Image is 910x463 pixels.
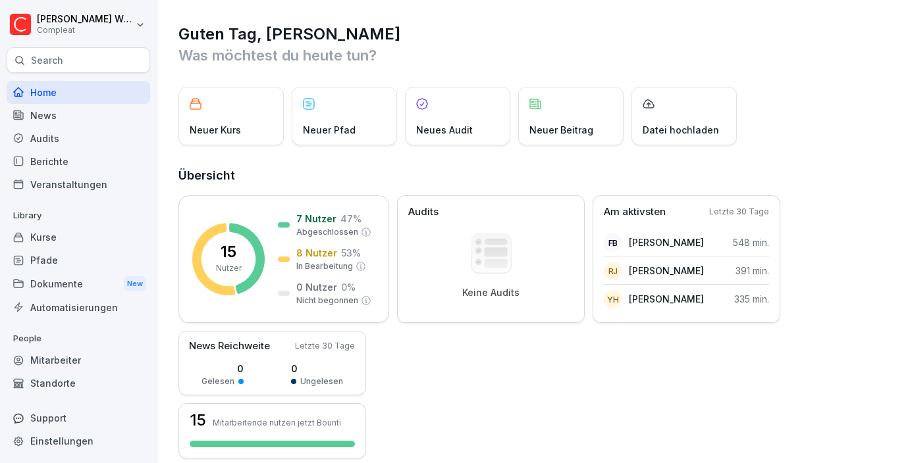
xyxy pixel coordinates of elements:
[296,212,336,226] p: 7 Nutzer
[213,418,341,427] p: Mitarbeitende nutzen jetzt Bounti
[462,287,520,299] p: Keine Audits
[341,246,361,260] p: 53 %
[221,244,236,260] p: 15
[296,226,358,238] p: Abgeschlossen
[303,123,356,137] p: Neuer Pfad
[629,264,704,278] p: [PERSON_NAME]
[7,173,150,196] a: Veranstaltungen
[604,290,622,308] div: YH
[201,362,244,376] p: 0
[296,246,337,260] p: 8 Nutzer
[7,150,150,173] a: Berichte
[189,339,270,354] p: News Reichweite
[178,24,890,45] h1: Guten Tag, [PERSON_NAME]
[291,362,343,376] p: 0
[340,212,361,226] p: 47 %
[7,226,150,249] a: Kurse
[7,104,150,127] a: News
[296,295,358,306] p: Nicht begonnen
[709,206,769,218] p: Letzte 30 Tage
[604,233,622,252] div: FB
[7,272,150,296] div: Dokumente
[604,205,666,220] p: Am aktivsten
[416,123,473,137] p: Neues Audit
[7,249,150,272] a: Pfade
[190,123,241,137] p: Neuer Kurs
[178,45,890,66] p: Was möchtest du heute tun?
[7,349,150,372] a: Mitarbeiter
[341,280,356,294] p: 0 %
[296,260,353,272] p: In Bearbeitung
[629,235,704,249] p: [PERSON_NAME]
[408,205,439,220] p: Audits
[733,235,769,249] p: 548 min.
[37,26,133,35] p: Compleat
[7,328,150,349] p: People
[7,81,150,104] a: Home
[734,292,769,306] p: 335 min.
[295,340,355,352] p: Letzte 30 Tage
[7,406,150,429] div: Support
[300,376,343,387] p: Ungelesen
[629,292,704,306] p: [PERSON_NAME]
[604,262,622,280] div: RJ
[7,205,150,226] p: Library
[643,123,719,137] p: Datei hochladen
[178,166,890,185] h2: Übersicht
[190,412,206,428] h3: 15
[7,272,150,296] a: DokumenteNew
[7,296,150,319] a: Automatisierungen
[7,372,150,395] a: Standorte
[7,127,150,150] a: Audits
[296,280,337,294] p: 0 Nutzer
[37,14,133,25] p: [PERSON_NAME] Welz
[31,54,63,67] p: Search
[7,429,150,452] a: Einstellungen
[124,276,146,291] div: New
[216,262,242,274] p: Nutzer
[201,376,234,387] p: Gelesen
[736,264,769,278] p: 391 min.
[529,123,593,137] p: Neuer Beitrag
